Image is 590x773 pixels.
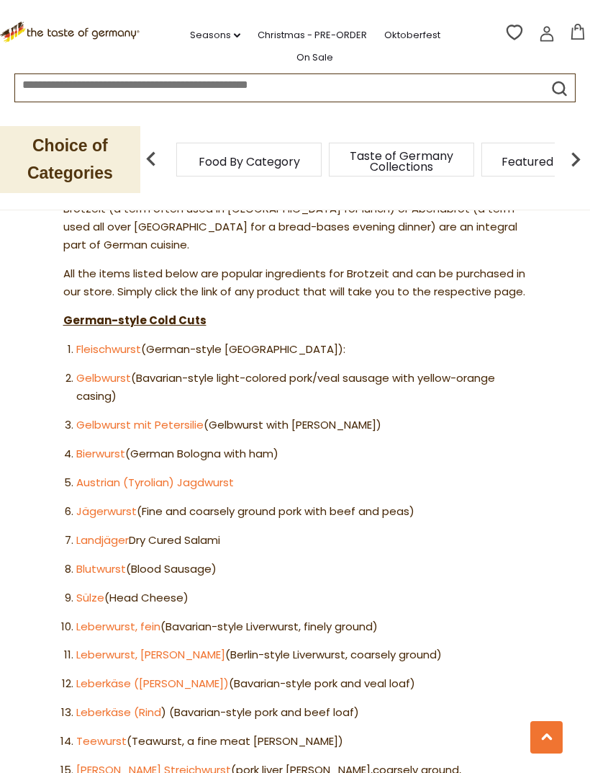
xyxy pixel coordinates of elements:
a: Gelbwurst [76,370,131,385]
li: Dry Cured Salami [76,532,527,550]
a: On Sale [296,50,333,66]
a: Leberkäse (Rind [76,705,161,720]
a: Fleischwurst [76,341,141,357]
li: (German Bologna with ham) [76,445,527,463]
a: Leberwurst, fein [76,619,160,634]
li: (Head Cheese) [76,589,527,607]
li: ) (Bavarian-style pork and beef loaf) [76,704,527,722]
a: Sülze [76,590,104,605]
img: next arrow [561,145,590,174]
li: (Gelbwurst with [PERSON_NAME]) [76,416,527,434]
p: Brotzeit (a term often used in [GEOGRAPHIC_DATA] for lunch) or Abendbrot (a term used all over [G... [63,200,527,254]
li: (Teawurst, a fine meat [PERSON_NAME]) [76,733,527,751]
a: Leberwurst, [PERSON_NAME] [76,647,225,662]
a: Seasons [190,27,240,43]
li: (Blood Sausage) [76,560,527,578]
li: (Bavarian-style light-colored pork/veal sausage with yellow-orange casing) [76,370,527,406]
li: (German-style [GEOGRAPHIC_DATA]): [76,341,527,359]
li: (Bavarian-style Liverwurst, finely ground) [76,618,527,636]
a: Food By Category [199,156,300,167]
li: (Bavarian-style pork and veal loaf) [76,675,527,693]
a: Oktoberfest [384,27,440,43]
p: All the items listed below are popular ingredients for Brotzeit and can be purchased in our store... [63,265,527,301]
a: Bierwurst [76,446,125,461]
a: Teewurst [76,733,127,749]
a: Landjäger [76,532,129,548]
a: Blutwurst [76,561,126,576]
a: Gelbwurst mit Petersili [76,417,196,432]
a: Christmas - PRE-ORDER [258,27,367,43]
li: (Berlin-style Liverwurst, coarsely ground) [76,646,527,664]
a: Taste of Germany Collections [344,151,459,172]
li: (Fine and coarsely ground pork with beef and peas) [76,503,527,521]
a: e [196,417,204,432]
a: Austrian (Tyrolian) Jagdwurst [76,475,234,490]
strong: German-style Cold Cuts [63,313,206,328]
a: Jägerwurst [76,504,137,519]
img: previous arrow [137,145,165,174]
a: Leberkäse ([PERSON_NAME]) [76,676,229,691]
